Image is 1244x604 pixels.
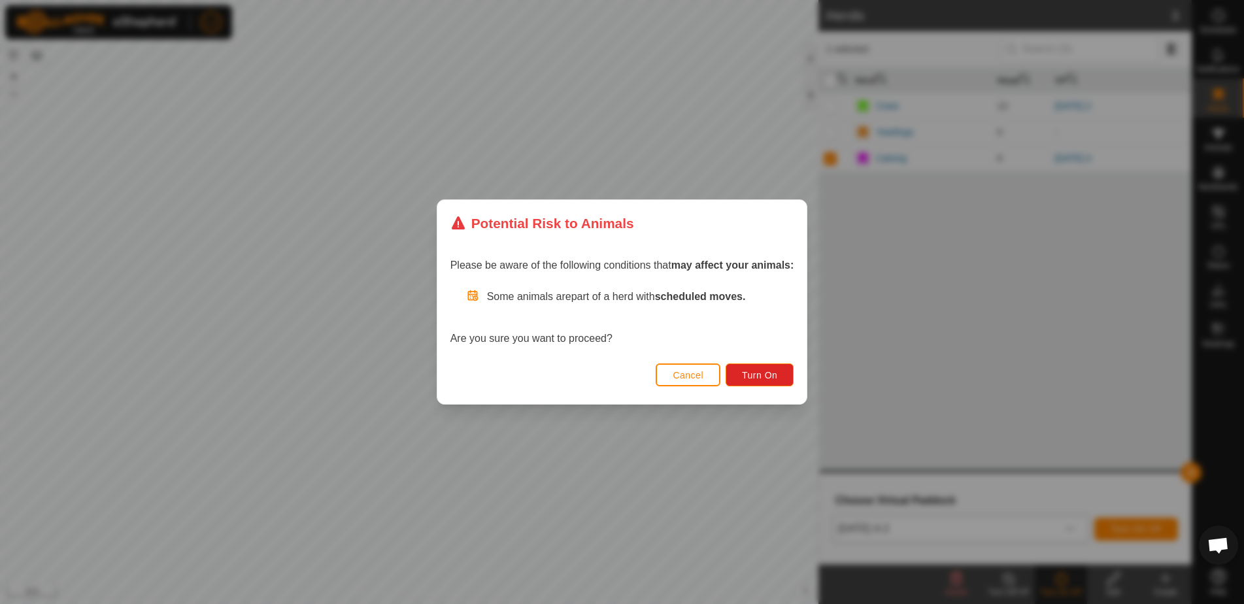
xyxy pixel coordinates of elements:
span: part of a herd with [571,291,746,302]
div: Potential Risk to Animals [450,213,634,233]
div: Are you sure you want to proceed? [450,289,794,346]
p: Some animals are [487,289,794,305]
span: Cancel [673,370,703,380]
button: Cancel [656,363,720,386]
span: Turn On [742,370,777,380]
button: Turn On [726,363,794,386]
span: Please be aware of the following conditions that [450,260,794,271]
a: Open chat [1199,526,1238,565]
strong: scheduled moves. [655,291,746,302]
strong: may affect your animals: [671,260,794,271]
